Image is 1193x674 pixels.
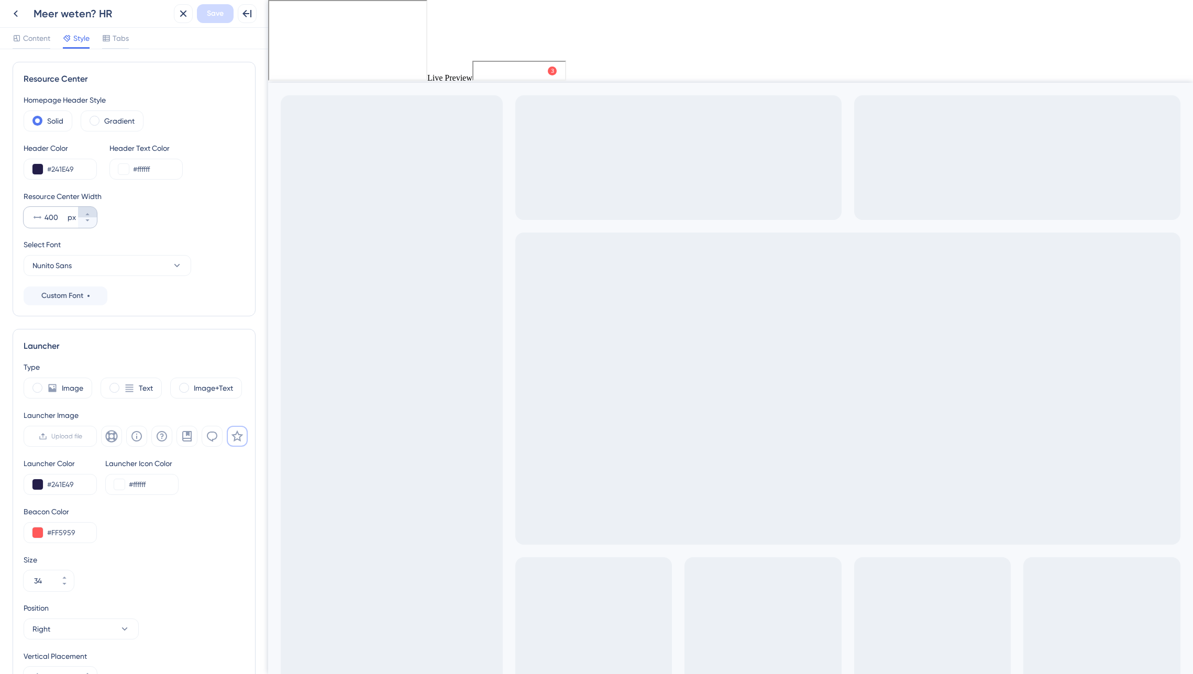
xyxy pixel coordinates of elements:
div: Launcher Color [24,457,97,470]
div: Launcher Icon Color [105,457,179,470]
div: Launcher Image [24,409,248,422]
label: Image [62,382,83,394]
div: Resource Center Width [24,190,245,203]
span: Content [23,32,50,45]
button: Custom Font [24,286,107,305]
span: Meer weten? [24,3,70,15]
span: Custom Font [41,290,83,302]
div: Position [24,602,139,614]
div: Header Text Color [109,142,183,154]
button: Save [197,4,234,23]
button: px [78,207,97,217]
div: Meer weten? HR [34,6,170,21]
span: Upload file [51,432,82,440]
button: px [78,217,97,228]
span: Style [73,32,90,45]
span: Right [32,623,50,635]
div: Vertical Placement [24,650,97,662]
span: Live Preview [159,73,204,82]
button: Right [24,618,139,639]
label: Solid [47,115,63,127]
span: Nunito Sans [32,259,72,272]
span: Save [207,7,224,20]
label: Image+Text [194,382,233,394]
div: Size [24,554,245,566]
div: Header Color [24,142,97,154]
label: Text [139,382,153,394]
div: Resource Center [24,73,245,85]
div: px [68,211,76,224]
div: Beacon Color [24,505,245,518]
div: Homepage Header Style [24,94,245,106]
div: 3 [78,5,81,14]
div: Type [24,361,245,373]
div: Select Font [24,238,245,251]
span: Tabs [113,32,129,45]
label: Gradient [104,115,135,127]
input: px [45,211,65,224]
button: Nunito Sans [24,255,191,276]
div: Launcher [24,340,245,352]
